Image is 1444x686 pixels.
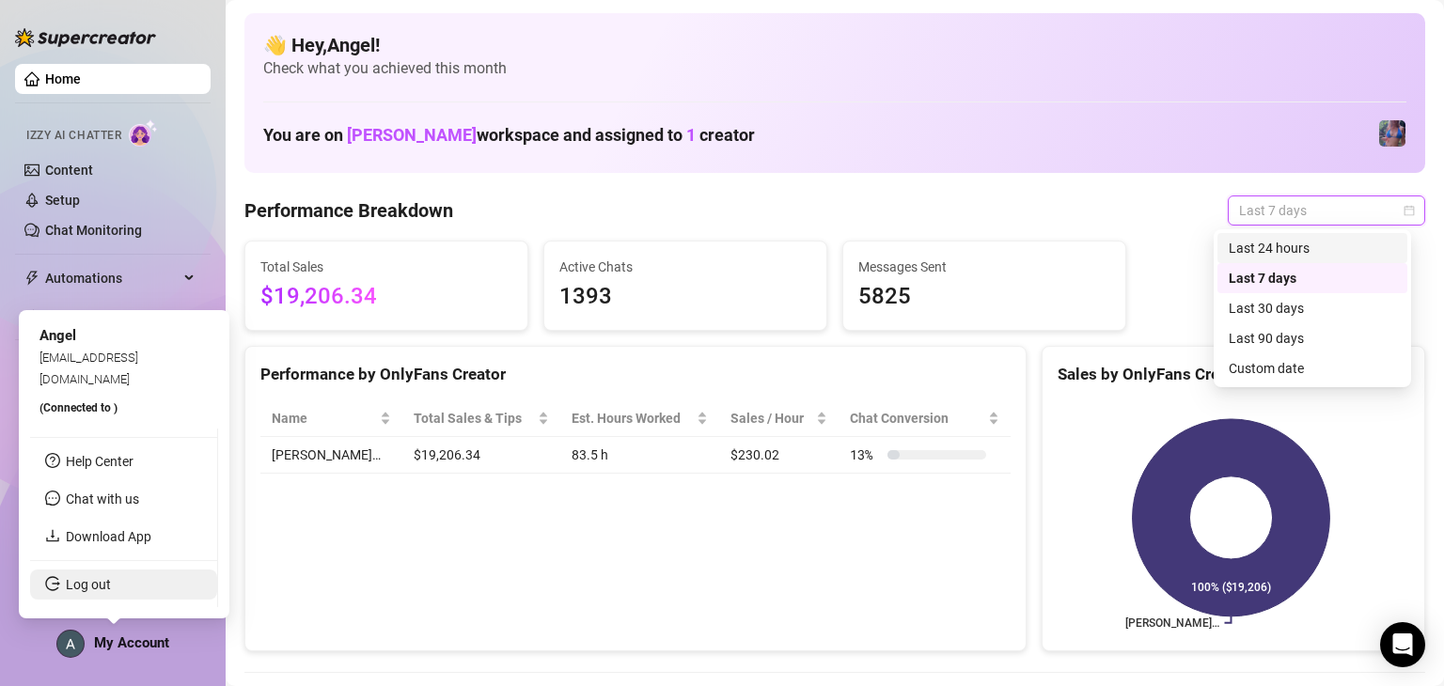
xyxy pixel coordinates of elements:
[402,437,560,474] td: $19,206.34
[858,257,1110,277] span: Messages Sent
[45,71,81,86] a: Home
[244,197,453,224] h4: Performance Breakdown
[1229,238,1396,258] div: Last 24 hours
[572,408,693,429] div: Est. Hours Worked
[402,400,560,437] th: Total Sales & Tips
[839,400,1011,437] th: Chat Conversion
[66,491,139,507] span: Chat with us
[39,327,76,344] span: Angel
[686,125,696,145] span: 1
[57,631,84,657] img: ACg8ocIpWzLmD3A5hmkSZfBJcT14Fg8bFGaqbLo-Z0mqyYAWwTjPNSU=s96-c
[263,125,755,146] h1: You are on workspace and assigned to creator
[260,437,402,474] td: [PERSON_NAME]…
[45,263,179,293] span: Automations
[45,223,142,238] a: Chat Monitoring
[66,529,151,544] a: Download App
[129,119,158,147] img: AI Chatter
[347,125,477,145] span: [PERSON_NAME]
[260,400,402,437] th: Name
[260,362,1011,387] div: Performance by OnlyFans Creator
[850,408,984,429] span: Chat Conversion
[1217,323,1407,353] div: Last 90 days
[26,127,121,145] span: Izzy AI Chatter
[560,437,719,474] td: 83.5 h
[1229,268,1396,288] div: Last 7 days
[263,32,1406,58] h4: 👋 Hey, Angel !
[559,257,811,277] span: Active Chats
[260,279,512,315] span: $19,206.34
[1239,196,1414,225] span: Last 7 days
[30,569,217,600] li: Log out
[263,58,1406,79] span: Check what you achieved this month
[858,279,1110,315] span: 5825
[1379,120,1405,147] img: Jaylie
[1229,298,1396,319] div: Last 30 days
[414,408,534,429] span: Total Sales & Tips
[1217,353,1407,383] div: Custom date
[1229,328,1396,349] div: Last 90 days
[66,454,133,469] a: Help Center
[39,401,118,414] span: (Connected to )
[719,437,840,474] td: $230.02
[272,408,376,429] span: Name
[559,279,811,315] span: 1393
[730,408,813,429] span: Sales / Hour
[1125,616,1219,630] text: [PERSON_NAME]…
[1217,263,1407,293] div: Last 7 days
[45,163,93,178] a: Content
[719,400,840,437] th: Sales / Hour
[1380,622,1425,667] div: Open Intercom Messenger
[94,634,169,651] span: My Account
[260,257,512,277] span: Total Sales
[45,301,179,331] span: Chat Copilot
[24,271,39,286] span: thunderbolt
[1217,233,1407,263] div: Last 24 hours
[1404,205,1415,216] span: calendar
[45,193,80,208] a: Setup
[15,28,156,47] img: logo-BBDzfeDw.svg
[39,351,138,385] span: [EMAIL_ADDRESS][DOMAIN_NAME]
[45,491,60,506] span: message
[1217,293,1407,323] div: Last 30 days
[66,577,111,592] a: Log out
[850,444,880,465] span: 13 %
[1229,358,1396,379] div: Custom date
[1058,362,1409,387] div: Sales by OnlyFans Creator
